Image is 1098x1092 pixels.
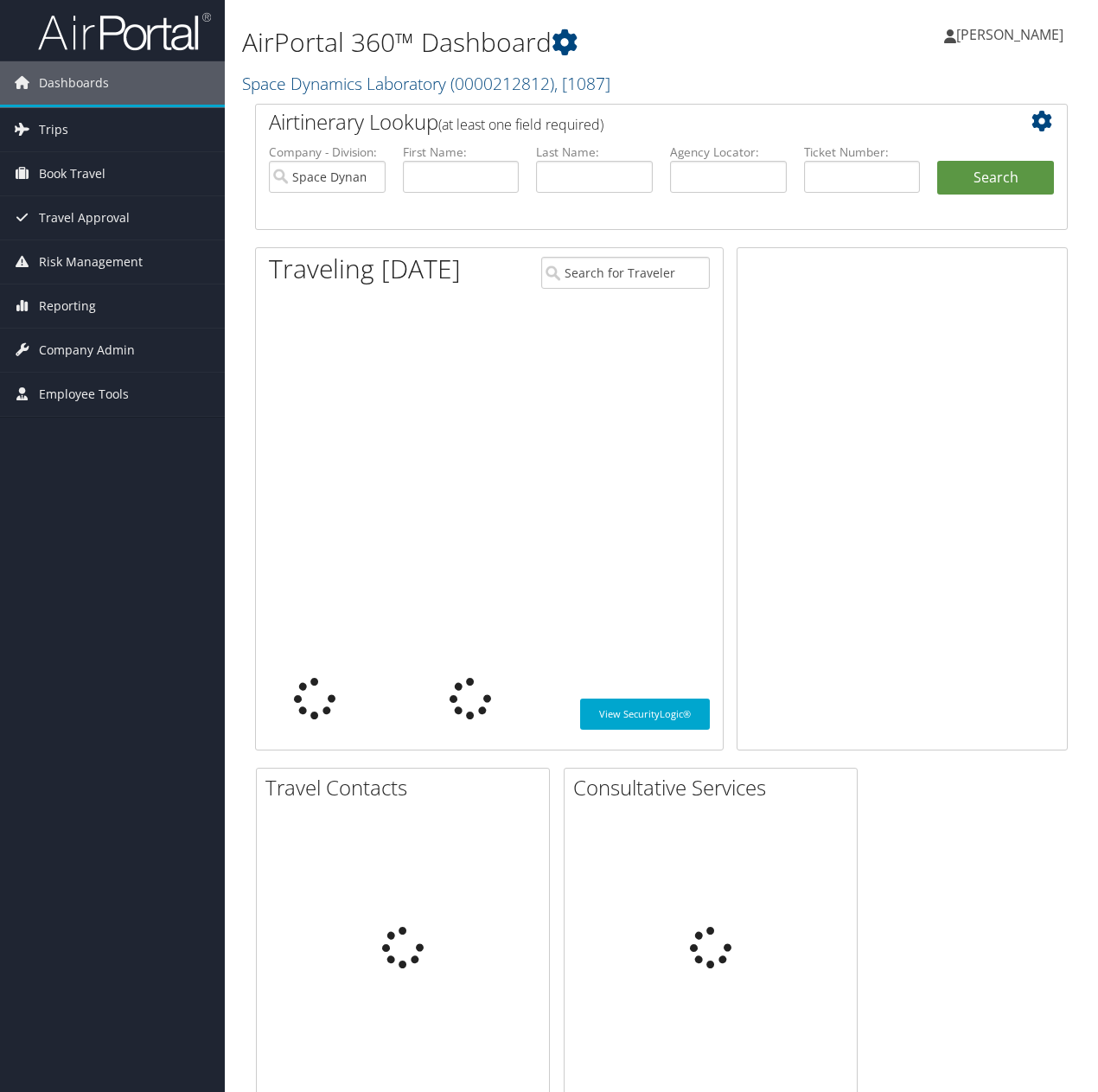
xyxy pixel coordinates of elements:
span: Trips [39,108,68,151]
img: airportal-logo.png [38,11,211,52]
span: Company Admin [39,329,135,372]
span: (at least one field required) [438,115,603,134]
span: ( 0000212812 ) [450,72,554,95]
h2: Airtinerary Lookup [269,107,986,137]
span: , [ 1087 ] [554,72,610,95]
span: [PERSON_NAME] [956,25,1063,44]
a: Space Dynamics Laboratory [242,72,610,95]
button: Search [937,161,1054,195]
span: Book Travel [39,152,105,195]
label: Company - Division: [269,144,386,161]
h1: AirPortal 360™ Dashboard [242,24,801,61]
h1: Traveling [DATE] [269,251,461,287]
a: [PERSON_NAME] [944,9,1081,61]
span: Risk Management [39,240,143,284]
label: Last Name: [536,144,653,161]
span: Employee Tools [39,373,129,416]
input: Search for Traveler [541,257,710,289]
label: Ticket Number: [804,144,921,161]
span: Reporting [39,284,96,328]
h2: Travel Contacts [265,773,549,802]
span: Travel Approval [39,196,130,239]
label: Agency Locator: [670,144,787,161]
a: View SecurityLogic® [580,699,710,730]
label: First Name: [403,144,520,161]
h2: Consultative Services [573,773,857,802]
span: Dashboards [39,61,109,105]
